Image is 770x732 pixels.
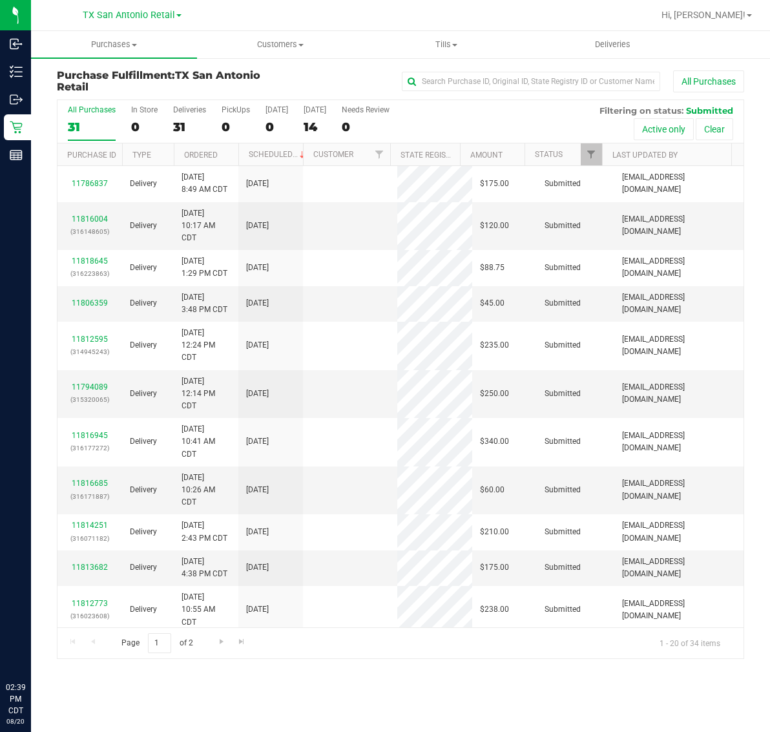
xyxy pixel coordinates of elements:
[661,10,745,20] span: Hi, [PERSON_NAME]!
[72,479,108,488] a: 11816685
[72,256,108,266] a: 11818645
[246,220,269,232] span: [DATE]
[622,291,736,316] span: [EMAIL_ADDRESS][DOMAIN_NAME]
[72,298,108,308] a: 11806359
[265,120,288,134] div: 0
[545,435,581,448] span: Submitted
[65,393,114,406] p: (315320065)
[480,603,509,616] span: $238.00
[72,521,108,530] a: 11814251
[132,151,151,160] a: Type
[57,69,260,93] span: TX San Antonio Retail
[622,598,736,622] span: [EMAIL_ADDRESS][DOMAIN_NAME]
[246,297,269,309] span: [DATE]
[130,220,157,232] span: Delivery
[6,716,25,726] p: 08/20
[480,388,509,400] span: $250.00
[182,291,227,316] span: [DATE] 3:48 PM CDT
[673,70,744,92] button: All Purchases
[182,255,227,280] span: [DATE] 1:29 PM CDT
[10,149,23,162] inline-svg: Reports
[110,633,203,653] span: Page of 2
[249,150,307,159] a: Scheduled
[696,118,733,140] button: Clear
[182,519,227,544] span: [DATE] 2:43 PM CDT
[369,143,390,165] a: Filter
[65,225,114,238] p: (316148605)
[480,435,509,448] span: $340.00
[130,388,157,400] span: Delivery
[72,599,108,608] a: 11812773
[67,151,116,160] a: Purchase ID
[402,72,660,91] input: Search Purchase ID, Original ID, State Registry ID or Customer Name...
[233,633,251,651] a: Go to the last page
[622,381,736,406] span: [EMAIL_ADDRESS][DOMAIN_NAME]
[65,267,114,280] p: (316223863)
[173,120,206,134] div: 31
[130,339,157,351] span: Delivery
[480,339,509,351] span: $235.00
[65,532,114,545] p: (316071182)
[545,178,581,190] span: Submitted
[480,484,505,496] span: $60.00
[480,526,509,538] span: $210.00
[130,526,157,538] span: Delivery
[198,39,362,50] span: Customers
[480,220,509,232] span: $120.00
[10,93,23,106] inline-svg: Outbound
[10,37,23,50] inline-svg: Inbound
[72,335,108,344] a: 11812595
[246,561,269,574] span: [DATE]
[581,143,602,165] a: Filter
[246,339,269,351] span: [DATE]
[612,151,678,160] a: Last Updated By
[545,526,581,538] span: Submitted
[246,178,269,190] span: [DATE]
[182,591,231,629] span: [DATE] 10:55 AM CDT
[545,561,581,574] span: Submitted
[130,561,157,574] span: Delivery
[480,262,505,274] span: $88.75
[182,171,227,196] span: [DATE] 8:49 AM CDT
[72,179,108,188] a: 11786837
[634,118,694,140] button: Active only
[535,150,563,159] a: Status
[342,120,390,134] div: 0
[246,262,269,274] span: [DATE]
[480,561,509,574] span: $175.00
[545,262,581,274] span: Submitted
[577,39,648,50] span: Deliveries
[10,121,23,134] inline-svg: Retail
[57,70,286,92] h3: Purchase Fulfillment:
[148,633,171,653] input: 1
[182,423,231,461] span: [DATE] 10:41 AM CDT
[364,39,529,50] span: Tills
[197,31,363,58] a: Customers
[130,178,157,190] span: Delivery
[182,375,231,413] span: [DATE] 12:14 PM CDT
[212,633,231,651] a: Go to the next page
[246,603,269,616] span: [DATE]
[130,603,157,616] span: Delivery
[65,610,114,622] p: (316023608)
[173,105,206,114] div: Deliveries
[65,490,114,503] p: (316171887)
[480,178,509,190] span: $175.00
[545,484,581,496] span: Submitted
[10,65,23,78] inline-svg: Inventory
[72,214,108,224] a: 11816004
[130,262,157,274] span: Delivery
[182,207,231,245] span: [DATE] 10:17 AM CDT
[184,151,218,160] a: Ordered
[130,484,157,496] span: Delivery
[31,31,197,58] a: Purchases
[342,105,390,114] div: Needs Review
[31,39,197,50] span: Purchases
[599,105,683,116] span: Filtering on status:
[622,333,736,358] span: [EMAIL_ADDRESS][DOMAIN_NAME]
[246,526,269,538] span: [DATE]
[622,477,736,502] span: [EMAIL_ADDRESS][DOMAIN_NAME]
[622,255,736,280] span: [EMAIL_ADDRESS][DOMAIN_NAME]
[545,603,581,616] span: Submitted
[38,627,54,642] iframe: Resource center unread badge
